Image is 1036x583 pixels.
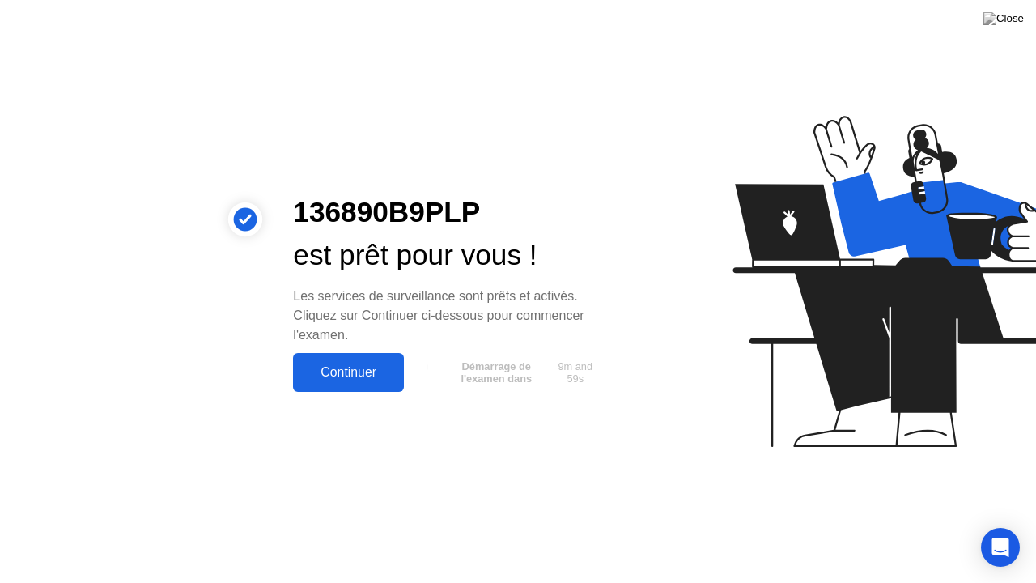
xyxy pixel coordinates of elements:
[983,12,1024,25] img: Close
[293,353,404,392] button: Continuer
[412,357,602,388] button: Démarrage de l'examen dans9m and 59s
[293,234,602,277] div: est prêt pour vous !
[293,191,602,234] div: 136890B9PLP
[298,365,399,380] div: Continuer
[293,287,602,345] div: Les services de surveillance sont prêts et activés. Cliquez sur Continuer ci-dessous pour commenc...
[554,360,597,385] span: 9m and 59s
[981,528,1020,567] div: Open Intercom Messenger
